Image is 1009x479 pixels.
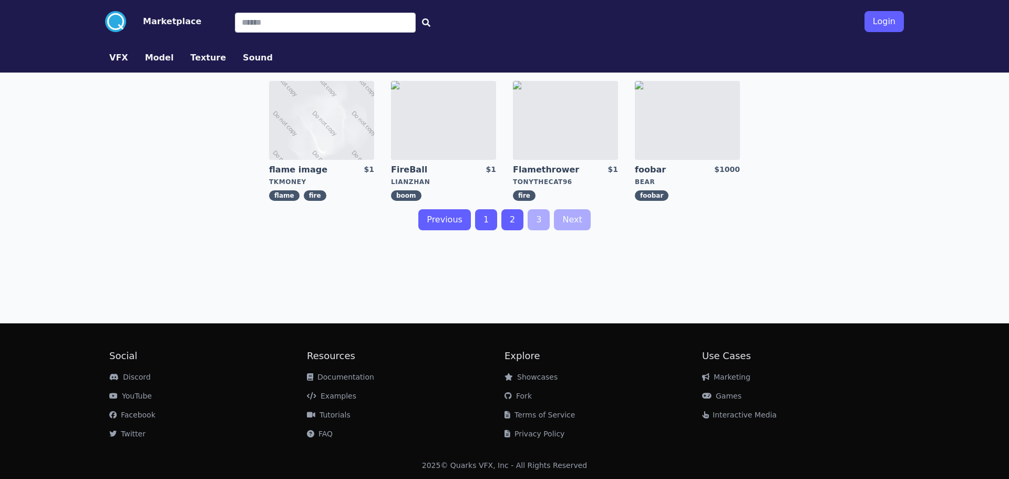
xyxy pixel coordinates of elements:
[422,460,588,471] div: 2025 © Quarks VFX, Inc - All Rights Reserved
[109,52,128,64] button: VFX
[101,52,137,64] a: VFX
[269,81,374,160] img: imgAlt
[391,178,496,186] div: LianZhan
[109,411,156,419] a: Facebook
[145,52,174,64] button: Model
[702,392,742,400] a: Games
[269,190,300,201] span: flame
[307,411,351,419] a: Tutorials
[234,52,281,64] a: Sound
[513,81,618,160] img: imgAlt
[109,373,151,381] a: Discord
[391,81,496,160] img: imgAlt
[864,7,904,36] a: Login
[501,209,523,230] a: 2
[418,209,471,230] a: Previous
[608,164,618,176] div: $1
[235,13,416,33] input: Search
[504,411,575,419] a: Terms of Service
[391,190,421,201] span: boom
[304,190,326,201] span: fire
[307,430,333,438] a: FAQ
[528,209,550,230] a: 3
[513,178,618,186] div: tonythecat96
[137,52,182,64] a: Model
[702,411,777,419] a: Interactive Media
[635,178,740,186] div: bear
[364,164,374,176] div: $1
[143,15,201,28] button: Marketplace
[307,349,504,363] h2: Resources
[504,373,558,381] a: Showcases
[109,430,146,438] a: Twitter
[504,349,702,363] h2: Explore
[702,373,750,381] a: Marketing
[635,164,711,176] a: foobar
[391,164,467,176] a: FireBall
[109,392,152,400] a: YouTube
[269,164,345,176] a: flame image
[307,373,374,381] a: Documentation
[486,164,496,176] div: $1
[475,209,497,230] a: 1
[307,392,356,400] a: Examples
[714,164,740,176] div: $1000
[243,52,273,64] button: Sound
[513,190,536,201] span: fire
[864,11,904,32] button: Login
[504,392,532,400] a: Fork
[554,209,590,230] a: Next
[702,349,900,363] h2: Use Cases
[635,81,740,160] img: imgAlt
[504,430,564,438] a: Privacy Policy
[513,164,589,176] a: Flamethrower
[109,349,307,363] h2: Social
[190,52,226,64] button: Texture
[635,190,668,201] span: foobar
[126,15,201,28] a: Marketplace
[269,178,374,186] div: tkmoney
[182,52,234,64] a: Texture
